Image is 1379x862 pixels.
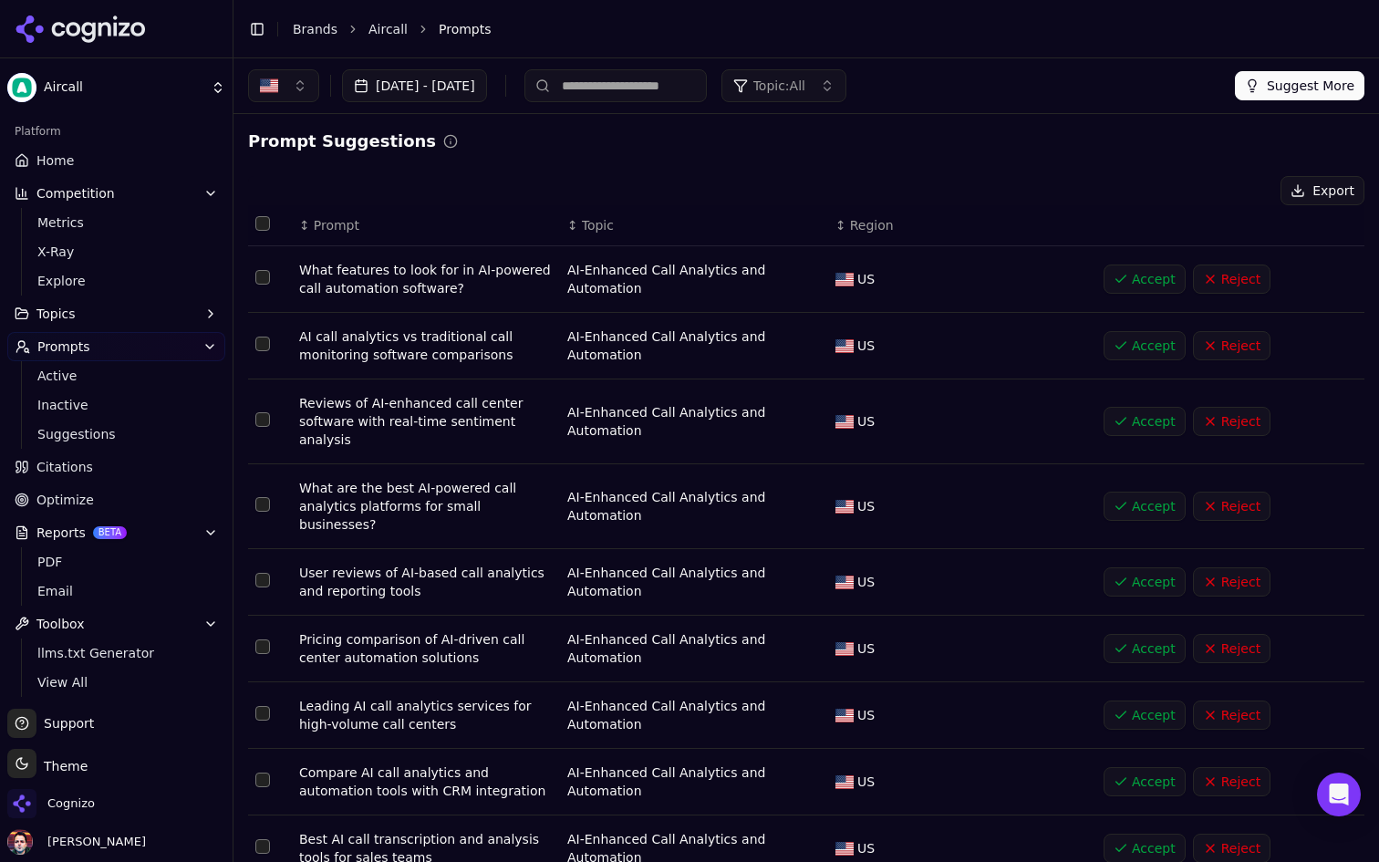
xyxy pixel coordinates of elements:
[857,839,875,857] span: US
[255,412,270,427] button: Select row 3
[7,299,225,328] button: Topics
[835,576,854,589] img: US flag
[93,526,127,539] span: BETA
[1235,71,1364,100] button: Suggest More
[44,79,203,96] span: Aircall
[835,339,854,353] img: US flag
[299,394,553,449] div: Reviews of AI-enhanced call center software with real-time sentiment analysis
[299,763,553,800] div: Compare AI call analytics and automation tools with CRM integration
[293,20,1328,38] nav: breadcrumb
[299,216,553,234] div: ↕Prompt
[567,697,821,733] div: AI-Enhanced Call Analytics and Automation
[835,273,854,286] img: US flag
[835,642,854,656] img: US flag
[255,216,270,231] button: Select all rows
[1104,331,1186,360] button: Accept
[40,834,146,850] span: [PERSON_NAME]
[30,670,203,695] a: View All
[30,239,203,265] a: X-Ray
[7,789,36,818] img: Cognizo
[7,485,225,514] a: Optimize
[857,773,875,791] span: US
[30,640,203,666] a: llms.txt Generator
[47,795,95,812] span: Cognizo
[36,615,85,633] span: Toolbox
[30,392,203,418] a: Inactive
[36,184,115,203] span: Competition
[1193,701,1270,730] button: Reject
[368,20,408,38] a: Aircall
[828,205,1096,246] th: Region
[850,216,894,234] span: Region
[567,488,821,524] div: AI-Enhanced Call Analytics and Automation
[7,332,225,361] button: Prompts
[1104,634,1186,663] button: Accept
[293,22,337,36] a: Brands
[30,210,203,235] a: Metrics
[567,630,821,667] div: AI-Enhanced Call Analytics and Automation
[255,337,270,351] button: Select row 2
[37,367,196,385] span: Active
[255,773,270,787] button: Select row 8
[37,553,196,571] span: PDF
[560,205,828,246] th: Topic
[37,644,196,662] span: llms.txt Generator
[1193,331,1270,360] button: Reject
[299,564,553,600] div: User reviews of AI-based call analytics and reporting tools
[1104,767,1186,796] button: Accept
[567,261,821,297] div: AI-Enhanced Call Analytics and Automation
[7,829,33,855] img: Deniz Ozcan
[567,564,821,600] div: AI-Enhanced Call Analytics and Automation
[255,639,270,654] button: Select row 6
[37,272,196,290] span: Explore
[7,452,225,482] a: Citations
[835,709,854,722] img: US flag
[255,270,270,285] button: Select row 1
[36,305,76,323] span: Topics
[857,573,875,591] span: US
[7,117,225,146] div: Platform
[7,73,36,102] img: Aircall
[1193,265,1270,294] button: Reject
[439,20,492,38] span: Prompts
[255,497,270,512] button: Select row 4
[36,491,94,509] span: Optimize
[1104,701,1186,730] button: Accept
[7,518,225,547] button: ReportsBETA
[753,77,805,95] span: Topic: All
[248,129,436,154] h2: Prompt Suggestions
[835,216,1089,234] div: ↕Region
[30,578,203,604] a: Email
[857,497,875,515] span: US
[567,403,821,440] div: AI-Enhanced Call Analytics and Automation
[1193,492,1270,521] button: Reject
[1193,567,1270,597] button: Reject
[37,582,196,600] span: Email
[37,425,196,443] span: Suggestions
[7,179,225,208] button: Competition
[36,714,94,732] span: Support
[7,146,225,175] a: Home
[857,706,875,724] span: US
[299,327,553,364] div: AI call analytics vs traditional call monitoring software comparisons
[30,421,203,447] a: Suggestions
[36,759,88,774] span: Theme
[1104,407,1186,436] button: Accept
[1193,634,1270,663] button: Reject
[36,151,74,170] span: Home
[7,609,225,639] button: Toolbox
[299,697,553,733] div: Leading AI call analytics services for high-volume call centers
[7,789,95,818] button: Open organization switcher
[36,458,93,476] span: Citations
[292,205,560,246] th: Prompt
[37,338,90,356] span: Prompts
[582,216,614,234] span: Topic
[567,327,821,364] div: AI-Enhanced Call Analytics and Automation
[36,524,86,542] span: Reports
[567,216,821,234] div: ↕Topic
[260,77,278,95] img: United States
[1104,567,1186,597] button: Accept
[1193,407,1270,436] button: Reject
[857,412,875,431] span: US
[857,337,875,355] span: US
